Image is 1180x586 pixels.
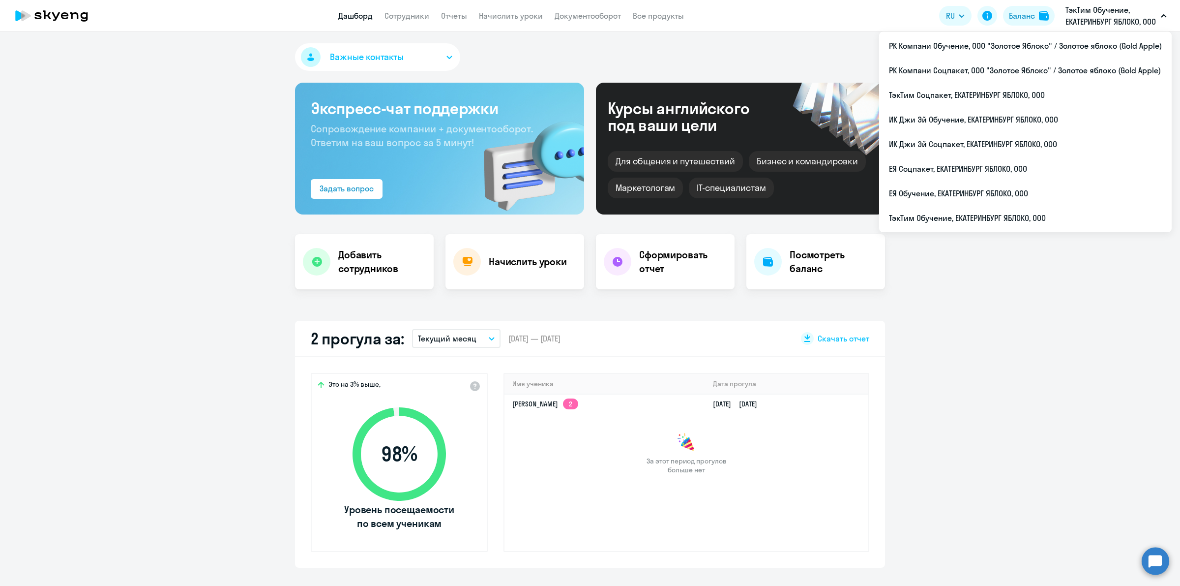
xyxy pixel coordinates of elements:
[508,333,560,344] span: [DATE] — [DATE]
[343,442,456,466] span: 98 %
[608,100,776,133] div: Курсы английского под ваши цели
[639,248,727,276] h4: Сформировать отчет
[555,11,621,21] a: Документооборот
[1065,4,1157,28] p: ТэкТим Обучение, ЕКАТЕРИНБУРГ ЯБЛОКО, ООО
[1003,6,1055,26] button: Балансbalance
[563,399,578,409] app-skyeng-badge: 2
[689,178,773,198] div: IT-специалистам
[343,503,456,530] span: Уровень посещаемости по всем ученикам
[818,333,869,344] span: Скачать отчет
[489,255,567,269] h4: Начислить уроки
[479,11,543,21] a: Начислить уроки
[330,51,404,63] span: Важные контакты
[1009,10,1035,22] div: Баланс
[713,400,765,408] a: [DATE][DATE]
[338,11,373,21] a: Дашборд
[295,43,460,71] button: Важные контакты
[470,104,584,215] img: bg-img
[311,123,533,149] span: Сопровождение компании + документооборот. Ответим на ваш вопрос за 5 минут!
[939,6,972,26] button: RU
[418,333,476,344] p: Текущий месяц
[320,183,374,194] div: Задать вопрос
[338,248,426,276] h4: Добавить сотрудников
[384,11,429,21] a: Сотрудники
[645,457,728,474] span: За этот период прогулов больше нет
[879,31,1172,232] ul: RU
[633,11,684,21] a: Все продукты
[311,98,568,118] h3: Экспресс-чат поддержки
[512,400,578,408] a: [PERSON_NAME]2
[328,380,381,392] span: Это на 3% выше,
[677,433,696,453] img: congrats
[311,179,383,199] button: Задать вопрос
[1039,11,1049,21] img: balance
[504,374,705,394] th: Имя ученика
[1061,4,1172,28] button: ТэкТим Обучение, ЕКАТЕРИНБУРГ ЯБЛОКО, ООО
[790,248,877,276] h4: Посмотреть баланс
[749,151,866,172] div: Бизнес и командировки
[412,329,501,348] button: Текущий месяц
[946,10,955,22] span: RU
[608,151,743,172] div: Для общения и путешествий
[441,11,467,21] a: Отчеты
[705,374,868,394] th: Дата прогула
[608,178,683,198] div: Маркетологам
[311,329,404,348] h2: 2 прогула за:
